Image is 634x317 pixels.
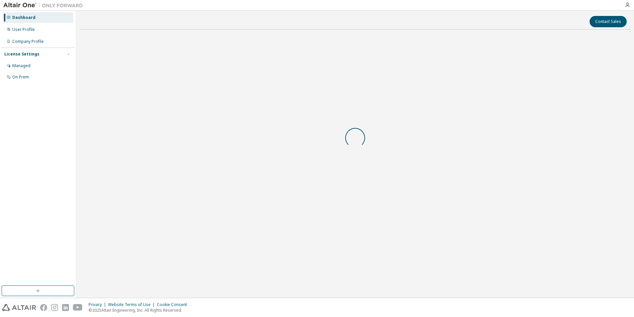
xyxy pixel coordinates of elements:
div: Managed [12,63,31,68]
div: Cookie Consent [157,302,191,307]
img: linkedin.svg [62,304,69,311]
div: License Settings [4,52,39,57]
div: Company Profile [12,39,44,44]
img: facebook.svg [40,304,47,311]
img: instagram.svg [51,304,58,311]
div: On Prem [12,74,29,80]
img: youtube.svg [73,304,83,311]
button: Contact Sales [590,16,627,27]
div: Privacy [89,302,108,307]
div: Dashboard [12,15,35,20]
img: Altair One [3,2,86,9]
p: © 2025 Altair Engineering, Inc. All Rights Reserved. [89,307,191,313]
div: Website Terms of Use [108,302,157,307]
img: altair_logo.svg [2,304,36,311]
div: User Profile [12,27,35,32]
